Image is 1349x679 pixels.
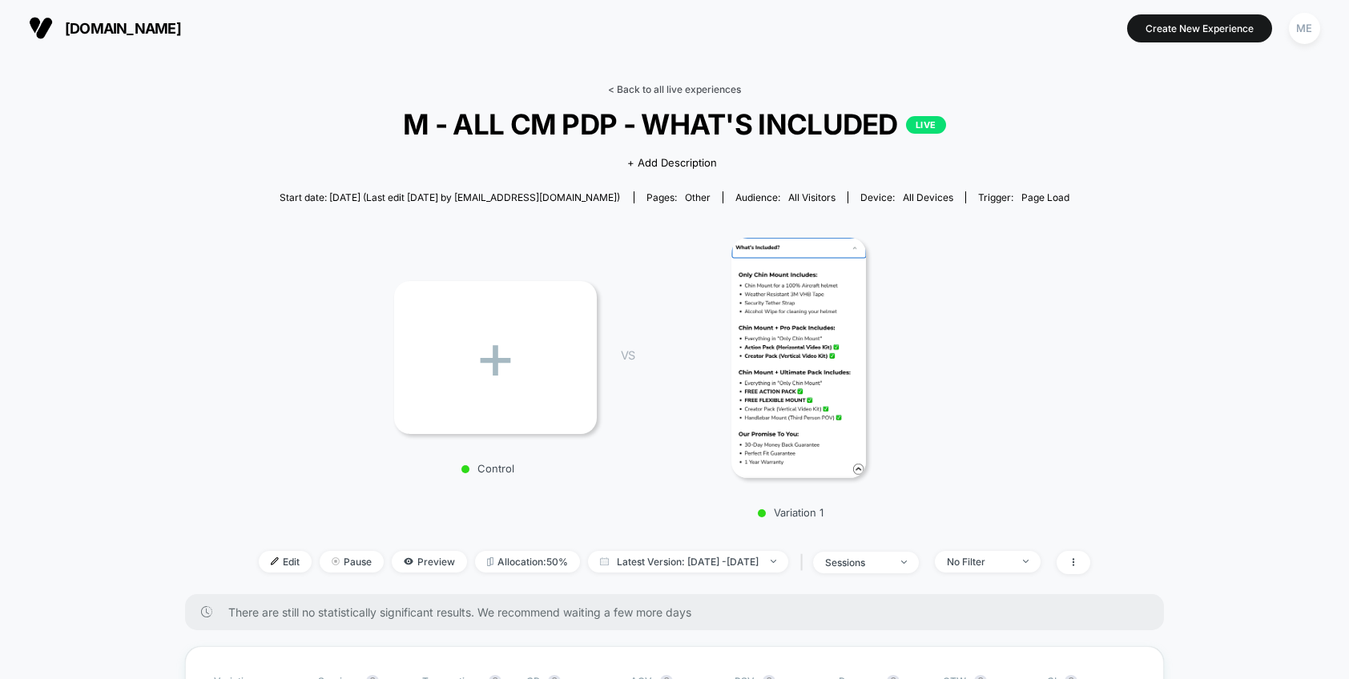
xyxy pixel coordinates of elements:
button: ME [1284,12,1325,45]
span: + Add Description [627,155,717,171]
p: Control [386,462,589,475]
span: There are still no statistically significant results. We recommend waiting a few more days [228,605,1132,619]
p: Variation 1 [650,506,931,519]
div: ME [1289,13,1320,44]
span: | [796,551,813,574]
img: end [1023,560,1029,563]
div: Pages: [646,191,711,203]
img: end [771,560,776,563]
div: + [394,281,597,434]
span: Allocation: 50% [475,551,580,573]
div: Trigger: [978,191,1069,203]
div: No Filter [947,556,1011,568]
span: Device: [848,191,965,203]
img: end [901,560,907,564]
button: Create New Experience [1127,14,1272,42]
img: rebalance [487,557,493,566]
span: Start date: [DATE] (Last edit [DATE] by [EMAIL_ADDRESS][DOMAIN_NAME]) [280,191,620,203]
div: Audience: [735,191,836,203]
span: other [685,191,711,203]
span: Latest Version: [DATE] - [DATE] [588,551,788,573]
p: LIVE [906,116,946,134]
div: sessions [825,556,889,569]
img: Variation 1 main [731,238,866,478]
img: edit [271,557,279,565]
span: Preview [392,551,467,573]
span: M - ALL CM PDP - WHAT'S INCLUDED [300,107,1049,141]
span: Pause [320,551,384,573]
span: VS [621,348,634,362]
span: All Visitors [788,191,836,203]
button: [DOMAIN_NAME] [24,15,186,41]
img: Visually logo [29,16,53,40]
span: [DOMAIN_NAME] [65,20,181,37]
a: < Back to all live experiences [608,83,741,95]
img: calendar [600,557,609,565]
span: Edit [259,551,312,573]
img: end [332,557,340,565]
span: all devices [903,191,953,203]
span: Page Load [1021,191,1069,203]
